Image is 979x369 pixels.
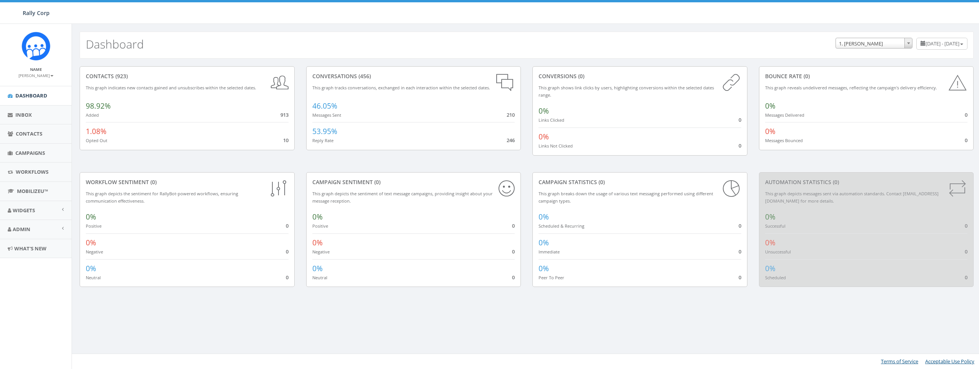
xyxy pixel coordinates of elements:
span: 0 [286,248,289,255]
small: Reply Rate [312,138,334,143]
span: (0) [597,178,605,186]
div: Bounce Rate [765,72,968,80]
span: What's New [14,245,47,252]
small: This graph indicates new contacts gained and unsubscribes within the selected dates. [86,85,256,91]
span: 0 [739,142,741,149]
span: 0% [765,126,776,136]
span: Widgets [13,207,35,214]
span: 0 [512,222,515,229]
small: This graph breaks down the usage of various text messaging performed using different campaign types. [539,191,713,204]
span: 0% [86,263,96,273]
span: (0) [831,178,839,186]
span: 0 [965,222,967,229]
small: Successful [765,223,786,229]
span: (456) [357,72,371,80]
span: 0 [512,248,515,255]
a: Acceptable Use Policy [925,358,974,365]
span: (923) [114,72,128,80]
span: 0% [765,212,776,222]
span: 10 [283,137,289,144]
small: This graph depicts the sentiment for RallyBot-powered workflows, ensuring communication effective... [86,191,238,204]
span: 0% [765,263,776,273]
h2: Dashboard [86,38,144,50]
small: Immediate [539,249,560,255]
small: This graph reveals undelivered messages, reflecting the campaign's delivery efficiency. [765,85,937,91]
small: Positive [86,223,102,229]
div: conversions [539,72,741,80]
small: Messages Bounced [765,138,803,143]
small: Peer To Peer [539,275,564,280]
small: Scheduled [765,275,786,280]
small: Negative [312,249,330,255]
span: (0) [577,72,584,80]
img: Icon_1.png [22,32,50,60]
span: 0% [312,238,323,248]
small: This graph depicts messages sent via automation standards. Contact [EMAIL_ADDRESS][DOMAIN_NAME] f... [765,191,939,204]
span: (0) [802,72,810,80]
small: Name [30,67,42,72]
span: 0% [539,212,549,222]
small: This graph depicts the sentiment of text message campaigns, providing insight about your message ... [312,191,493,204]
span: Dashboard [15,92,47,99]
span: 0 [739,248,741,255]
span: 0% [765,101,776,111]
a: [PERSON_NAME] [18,72,53,79]
span: 246 [507,137,515,144]
small: Messages Sent [312,112,341,118]
span: 0% [539,263,549,273]
small: Neutral [86,275,101,280]
span: 0 [286,274,289,281]
small: Messages Delivered [765,112,804,118]
span: 913 [280,111,289,118]
span: 0% [539,238,549,248]
span: 1.08% [86,126,107,136]
span: Campaigns [15,149,45,156]
small: This graph tracks conversations, exchanged in each interaction within the selected dates. [312,85,490,91]
span: Workflows [16,168,48,175]
span: Contacts [16,130,42,137]
small: Opted Out [86,138,107,143]
span: 0 [286,222,289,229]
span: Rally Corp [23,9,50,17]
div: Campaign Sentiment [312,178,515,186]
span: (0) [373,178,380,186]
small: Negative [86,249,103,255]
span: 0% [86,238,96,248]
span: 0 [512,274,515,281]
span: 0 [965,274,967,281]
span: 46.05% [312,101,337,111]
span: Admin [13,226,30,233]
small: Scheduled & Recurring [539,223,584,229]
small: Links Clicked [539,117,564,123]
span: 210 [507,111,515,118]
span: 0 [739,116,741,123]
span: MobilizeU™ [17,188,48,195]
span: 1. James Martin [836,38,912,49]
span: 0 [965,248,967,255]
small: Positive [312,223,328,229]
span: 0 [965,111,967,118]
div: Workflow Sentiment [86,178,289,186]
span: 0% [312,263,323,273]
div: contacts [86,72,289,80]
small: Unsuccessful [765,249,791,255]
div: conversations [312,72,515,80]
small: [PERSON_NAME] [18,73,53,78]
span: 0 [739,222,741,229]
span: 0 [739,274,741,281]
small: This graph shows link clicks by users, highlighting conversions within the selected dates range. [539,85,714,98]
span: 53.95% [312,126,337,136]
a: Terms of Service [881,358,918,365]
div: Automation Statistics [765,178,968,186]
span: 0% [765,238,776,248]
span: 0 [965,137,967,144]
div: Campaign Statistics [539,178,741,186]
small: Neutral [312,275,327,280]
span: 1. James Martin [836,38,912,49]
span: 0% [86,212,96,222]
span: 0% [312,212,323,222]
span: (0) [149,178,157,186]
span: Inbox [15,111,32,118]
span: 0% [539,106,549,116]
small: Links Not Clicked [539,143,573,149]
